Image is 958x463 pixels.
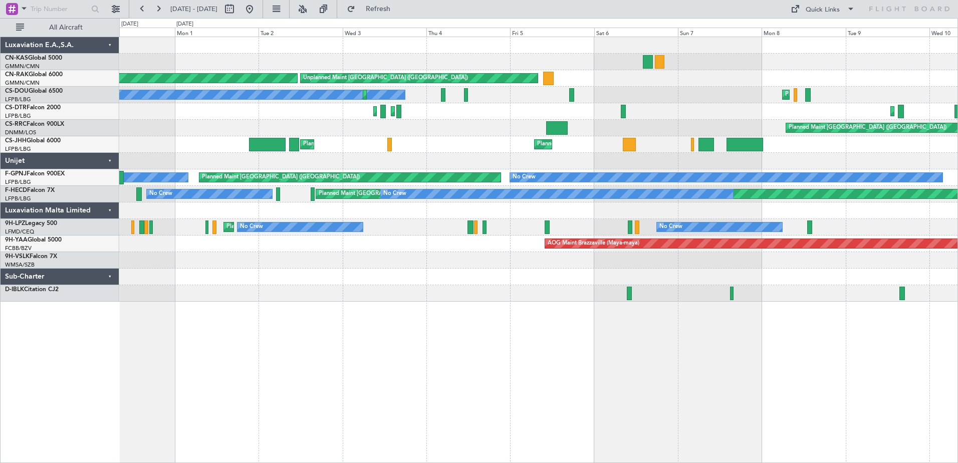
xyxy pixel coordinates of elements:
[5,105,27,111] span: CS-DTR
[5,195,31,202] a: LFPB/LBG
[5,220,25,226] span: 9H-LPZ
[5,178,31,186] a: LFPB/LBG
[594,28,678,37] div: Sat 6
[5,287,24,293] span: D-IBLK
[5,129,36,136] a: DNMM/LOS
[5,72,29,78] span: CN-RAK
[806,5,840,15] div: Quick Links
[537,137,695,152] div: Planned Maint [GEOGRAPHIC_DATA] ([GEOGRAPHIC_DATA])
[5,121,27,127] span: CS-RRC
[762,28,845,37] div: Mon 8
[5,237,28,243] span: 9H-YAA
[5,254,30,260] span: 9H-VSLK
[175,28,259,37] div: Mon 1
[5,138,27,144] span: CS-JHH
[5,145,31,153] a: LFPB/LBG
[5,245,32,252] a: FCBB/BZV
[5,72,63,78] a: CN-RAKGlobal 6000
[5,79,40,87] a: GMMN/CMN
[548,236,639,251] div: AOG Maint Brazzaville (Maya-maya)
[5,63,40,70] a: GMMN/CMN
[5,88,63,94] a: CS-DOUGlobal 6500
[5,55,28,61] span: CN-KAS
[5,88,29,94] span: CS-DOU
[319,186,476,201] div: Planned Maint [GEOGRAPHIC_DATA] ([GEOGRAPHIC_DATA])
[846,28,929,37] div: Tue 9
[176,20,193,29] div: [DATE]
[5,287,59,293] a: D-IBLKCitation CJ2
[31,2,88,17] input: Trip Number
[5,96,31,103] a: LFPB/LBG
[510,28,594,37] div: Fri 5
[383,186,406,201] div: No Crew
[303,71,468,86] div: Unplanned Maint [GEOGRAPHIC_DATA] ([GEOGRAPHIC_DATA])
[5,254,57,260] a: 9H-VSLKFalcon 7X
[342,1,402,17] button: Refresh
[357,6,399,13] span: Refresh
[426,28,510,37] div: Thu 4
[202,170,360,185] div: Planned Maint [GEOGRAPHIC_DATA] ([GEOGRAPHIC_DATA])
[5,187,27,193] span: F-HECD
[789,120,946,135] div: Planned Maint [GEOGRAPHIC_DATA] ([GEOGRAPHIC_DATA])
[240,219,263,235] div: No Crew
[394,104,513,119] div: Planned Maint [GEOGRAPHIC_DATA] (Ataturk)
[785,87,943,102] div: Planned Maint [GEOGRAPHIC_DATA] ([GEOGRAPHIC_DATA])
[678,28,762,37] div: Sun 7
[303,137,461,152] div: Planned Maint [GEOGRAPHIC_DATA] ([GEOGRAPHIC_DATA])
[5,261,35,269] a: WMSA/SZB
[259,28,342,37] div: Tue 2
[5,121,64,127] a: CS-RRCFalcon 900LX
[5,220,57,226] a: 9H-LPZLegacy 500
[26,24,106,31] span: All Aircraft
[5,105,61,111] a: CS-DTRFalcon 2000
[5,138,61,144] a: CS-JHHGlobal 6000
[5,187,55,193] a: F-HECDFalcon 7X
[121,20,138,29] div: [DATE]
[366,87,524,102] div: Planned Maint [GEOGRAPHIC_DATA] ([GEOGRAPHIC_DATA])
[149,186,172,201] div: No Crew
[5,112,31,120] a: LFPB/LBG
[11,20,109,36] button: All Aircraft
[659,219,682,235] div: No Crew
[786,1,860,17] button: Quick Links
[513,170,536,185] div: No Crew
[91,28,175,37] div: Sun 31
[5,171,65,177] a: F-GPNJFalcon 900EX
[170,5,217,14] span: [DATE] - [DATE]
[5,228,34,236] a: LFMD/CEQ
[343,28,426,37] div: Wed 3
[5,55,62,61] a: CN-KASGlobal 5000
[5,171,27,177] span: F-GPNJ
[5,237,62,243] a: 9H-YAAGlobal 5000
[226,219,338,235] div: Planned Maint Nice ([GEOGRAPHIC_DATA])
